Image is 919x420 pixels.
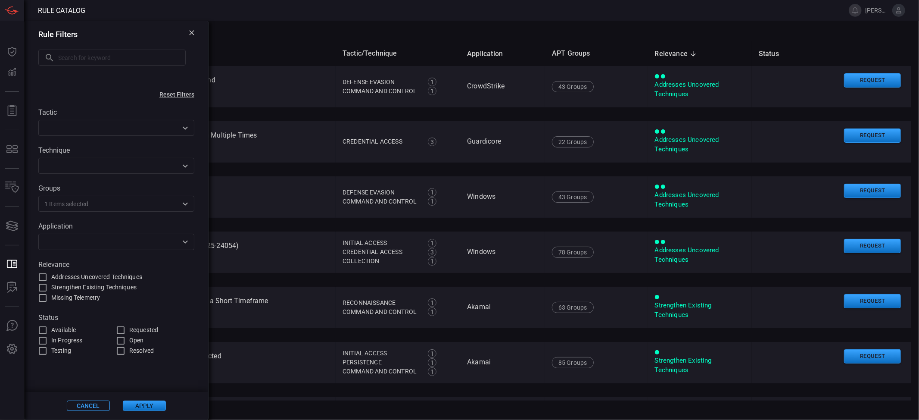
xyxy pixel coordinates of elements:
button: Apply [123,401,166,411]
span: Missing Telemetry [51,293,100,302]
span: Requested [129,326,158,335]
td: Guardicore [460,121,545,163]
button: Open [179,122,191,134]
span: Status [759,49,790,59]
td: Windows [460,176,545,218]
div: Initial Access [343,349,419,358]
span: In Progress [51,336,82,345]
div: Reconnaissance [343,298,419,307]
td: Windows [460,232,545,273]
button: Inventory [2,177,22,198]
span: Rule Catalog [38,6,85,15]
label: Groups [38,184,194,192]
div: Addresses Uncovered Techniques [655,191,745,209]
div: Command and Control [343,307,419,317]
div: Addresses Uncovered Techniques [655,246,745,264]
button: Cancel [67,401,110,411]
div: 78 Groups [552,247,594,258]
span: 1 Items selected [44,200,88,208]
th: Tactic/Technique [336,41,460,66]
td: CrowdStrike [460,66,545,107]
h3: Rule Filters [38,30,78,39]
div: Addresses Uncovered Techniques [655,80,745,99]
td: Akamai [460,342,545,383]
button: Detections [2,62,22,83]
div: 1 [428,78,436,86]
button: MITRE - Detection Posture [2,139,22,160]
div: Credential Access [343,248,419,257]
button: Open [179,198,191,210]
div: Command and Control [343,197,419,206]
button: Request [844,73,901,88]
span: Application [467,49,514,59]
div: Addresses Uncovered Techniques [655,135,745,154]
label: Status [38,313,194,322]
th: APT Groups [545,41,648,66]
button: Cards [2,216,22,236]
button: Request [844,184,901,198]
button: Open [179,160,191,172]
label: Technique [38,146,194,154]
span: Resolved [129,346,154,355]
button: Ask Us A Question [2,316,22,336]
button: Reset Filters [146,91,208,98]
div: 1 [428,239,436,248]
div: 1 [428,349,436,358]
span: Addresses Uncovered Techniques [51,273,142,282]
div: Defense Evasion [343,188,419,197]
button: Request [844,294,901,308]
div: 3 [428,248,436,257]
div: Defense Evasion [343,78,419,87]
button: Open [179,236,191,248]
div: Initial Access [343,238,419,248]
span: [PERSON_NAME][EMAIL_ADDRESS][DOMAIN_NAME] [865,7,889,14]
div: Collection [343,257,419,266]
div: Credential Access [343,137,419,146]
div: Persistence [343,358,419,367]
div: 1 [428,358,436,367]
span: Available [51,326,76,335]
div: 1 [428,298,436,307]
button: Preferences [2,339,22,360]
label: Tactic [38,108,194,116]
div: 1 [428,307,436,316]
label: Application [38,222,194,230]
div: 3 [428,138,436,146]
div: Strengthen Existing Techniques [655,356,745,375]
div: Command and Control [343,367,419,376]
div: 1 [428,257,436,266]
span: Strengthen Existing Techniques [51,283,137,292]
div: 43 Groups [552,81,594,92]
div: 1 [428,188,436,197]
div: 85 Groups [552,357,594,368]
label: Relevance [38,260,194,269]
button: Request [844,349,901,364]
button: Reports [2,100,22,121]
td: Akamai [460,287,545,328]
span: Relevance [655,49,699,59]
div: 1 [428,367,436,376]
button: ALERT ANALYSIS [2,277,22,298]
div: Command and Control [343,87,419,96]
div: 1 [428,87,436,95]
button: Request [844,129,901,143]
span: Testing [51,346,71,355]
input: Search for keyword [58,50,186,66]
div: 63 Groups [552,302,594,313]
div: 43 Groups [552,191,594,203]
button: Dashboard [2,41,22,62]
div: Strengthen Existing Techniques [655,301,745,320]
button: Rule Catalog [2,254,22,275]
div: 22 Groups [552,136,594,147]
span: Open [129,336,144,345]
button: Request [844,239,901,253]
div: 1 [428,197,436,206]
